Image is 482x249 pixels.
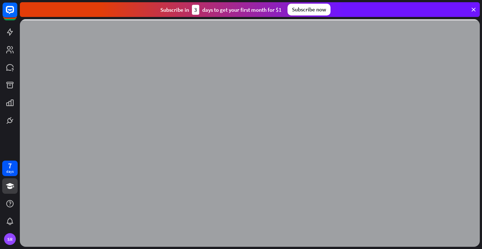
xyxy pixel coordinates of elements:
[288,4,331,15] div: Subscribe now
[192,5,199,15] div: 3
[2,161,18,176] a: 7 days
[4,233,16,245] div: SR
[8,162,12,169] div: 7
[160,5,282,15] div: Subscribe in days to get your first month for $1
[6,169,14,174] div: days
